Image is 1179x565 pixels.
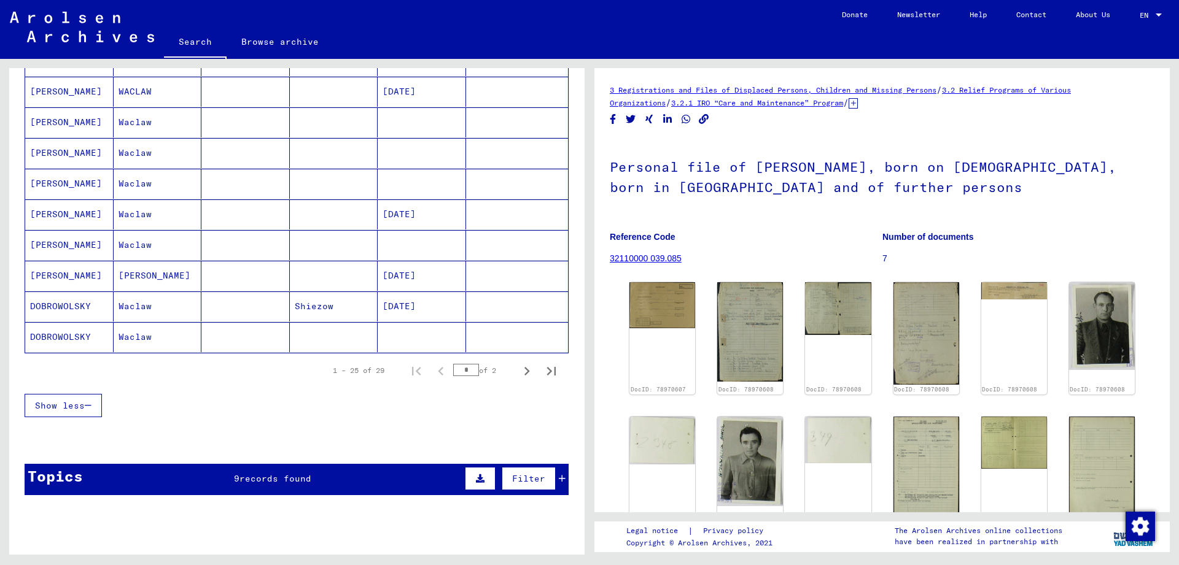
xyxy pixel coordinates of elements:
a: 32110000 039.085 [610,253,682,263]
h1: Personal file of [PERSON_NAME], born on [DEMOGRAPHIC_DATA], born in [GEOGRAPHIC_DATA] and of furt... [610,139,1154,213]
img: 006.jpg [629,417,695,464]
mat-cell: WACLAW [114,77,202,107]
mat-cell: [DATE] [378,77,466,107]
span: Show less [35,400,85,411]
img: 003.jpg [893,282,959,385]
span: / [936,84,942,95]
img: Arolsen_neg.svg [10,12,154,42]
mat-cell: [DATE] [378,261,466,291]
img: 001.jpg [717,282,783,381]
span: Filter [512,473,545,484]
span: / [843,97,849,108]
a: 3.2.1 IRO “Care and Maintenance” Program [671,98,843,107]
mat-cell: [PERSON_NAME] [25,261,114,291]
button: Show less [25,394,102,417]
img: yv_logo.png [1111,521,1157,552]
img: 002.jpg [805,282,871,335]
p: 7 [882,252,1154,265]
button: Share on WhatsApp [680,112,693,127]
b: Number of documents [882,232,974,242]
mat-cell: Shiezow [290,291,378,321]
mat-cell: Waclaw [114,199,202,229]
mat-cell: Waclaw [114,322,202,352]
a: DocID: 78970608 [894,386,949,393]
mat-cell: Waclaw [114,230,202,260]
span: 9 [234,473,239,484]
img: 001.jpg [629,282,695,328]
img: 008.jpg [805,417,871,463]
b: Reference Code [610,232,675,242]
a: Legal notice [626,525,688,537]
a: DocID: 78970608 [1070,386,1125,393]
img: 003.jpg [1069,417,1135,519]
mat-cell: DOBROWOLSKY [25,291,114,321]
img: 004.jpg [981,282,1047,299]
mat-cell: Waclaw [114,291,202,321]
button: Previous page [429,358,453,383]
mat-cell: [PERSON_NAME] [25,138,114,168]
button: Last page [539,358,564,383]
button: Share on Twitter [625,112,637,127]
p: have been realized in partnership with [895,536,1062,547]
img: Change consent [1126,512,1155,541]
button: Copy link [698,112,710,127]
div: | [626,525,778,537]
mat-cell: [PERSON_NAME] [114,261,202,291]
div: 1 – 25 of 29 [333,365,384,376]
button: First page [404,358,429,383]
mat-cell: Waclaw [114,138,202,168]
img: 002.jpg [981,417,1047,469]
span: / [666,97,671,108]
img: 007.jpg [717,417,783,506]
button: Share on Facebook [607,112,620,127]
mat-cell: DOBROWOLSKY [25,322,114,352]
div: of 2 [453,364,515,376]
p: The Arolsen Archives online collections [895,525,1062,536]
a: Privacy policy [693,525,778,537]
button: Share on LinkedIn [661,112,674,127]
a: 3 Registrations and Files of Displaced Persons, Children and Missing Persons [610,85,936,94]
a: DocID: 78970607 [631,386,686,393]
mat-cell: [PERSON_NAME] [25,199,114,229]
mat-cell: [DATE] [378,291,466,321]
mat-cell: [PERSON_NAME] [25,77,114,107]
button: Filter [502,467,556,490]
div: Change consent [1125,511,1154,540]
div: Topics [28,465,83,487]
a: DocID: 78970608 [718,386,774,393]
span: EN [1140,11,1153,20]
span: records found [239,473,311,484]
img: 001.jpg [893,417,959,518]
a: DocID: 78970608 [982,386,1037,393]
mat-cell: [PERSON_NAME] [25,169,114,199]
p: Copyright © Arolsen Archives, 2021 [626,537,778,548]
button: Share on Xing [643,112,656,127]
mat-cell: [DATE] [378,199,466,229]
button: Next page [515,358,539,383]
mat-cell: Waclaw [114,169,202,199]
mat-cell: [PERSON_NAME] [25,230,114,260]
img: 005.jpg [1069,282,1135,370]
a: Search [164,27,227,59]
mat-cell: [PERSON_NAME] [25,107,114,137]
a: DocID: 78970608 [806,386,862,393]
mat-cell: Waclaw [114,107,202,137]
a: Browse archive [227,27,333,56]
